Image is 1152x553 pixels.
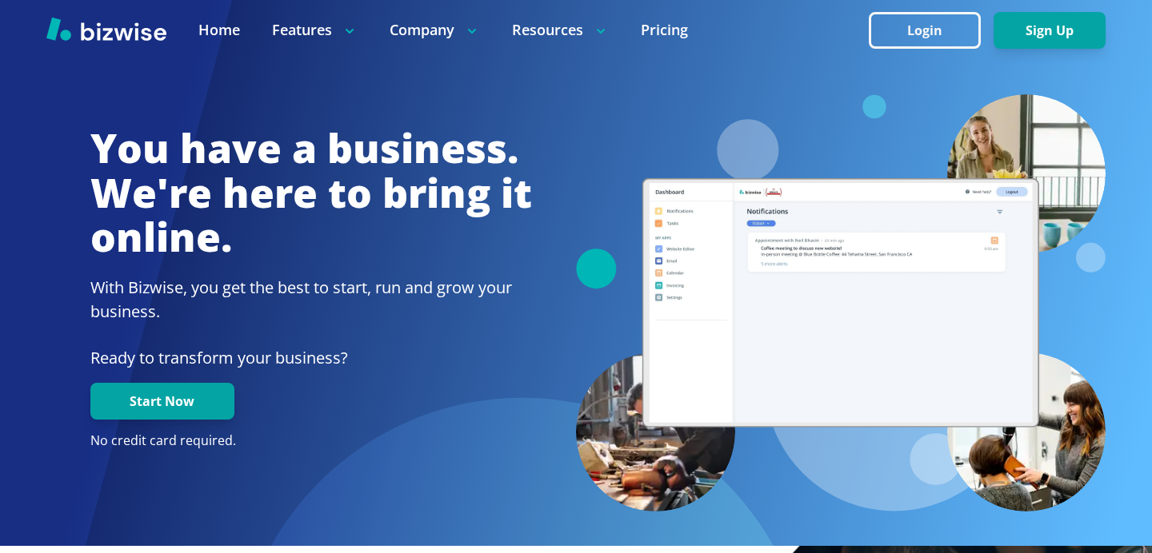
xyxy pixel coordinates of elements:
p: Resources [512,20,609,40]
p: No credit card required. [90,432,532,450]
h1: You have a business. We're here to bring it online. [90,126,532,260]
a: Pricing [641,20,688,40]
p: Ready to transform your business? [90,346,532,370]
a: Login [869,23,994,38]
button: Sign Up [994,12,1106,49]
a: Start Now [90,394,234,409]
button: Start Now [90,383,234,420]
img: Bizwise Logo [46,17,166,41]
h2: With Bizwise, you get the best to start, run and grow your business. [90,276,532,324]
p: Features [272,20,358,40]
a: Home [198,20,240,40]
button: Login [869,12,981,49]
p: Company [390,20,480,40]
a: Sign Up [994,23,1106,38]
